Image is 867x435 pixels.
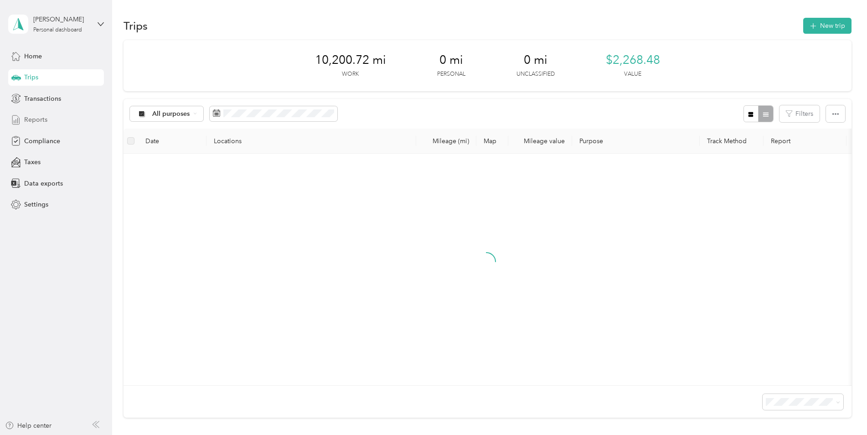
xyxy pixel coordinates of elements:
button: Help center [5,421,52,430]
th: Locations [206,129,416,154]
span: Data exports [24,179,63,188]
iframe: Everlance-gr Chat Button Frame [816,384,867,435]
th: Mileage value [508,129,572,154]
span: Home [24,52,42,61]
span: Settings [24,200,48,209]
span: $2,268.48 [606,53,660,67]
p: Value [624,70,641,78]
span: Taxes [24,157,41,167]
p: Work [342,70,359,78]
div: Personal dashboard [33,27,82,33]
span: 10,200.72 mi [315,53,386,67]
th: Date [138,129,206,154]
p: Personal [437,70,465,78]
th: Report [764,129,846,154]
span: Trips [24,72,38,82]
p: Unclassified [516,70,555,78]
span: 0 mi [524,53,547,67]
div: [PERSON_NAME] [33,15,90,24]
th: Mileage (mi) [416,129,476,154]
span: Reports [24,115,47,124]
span: All purposes [152,111,190,117]
th: Map [476,129,508,154]
span: Compliance [24,136,60,146]
button: New trip [803,18,852,34]
th: Track Method [700,129,764,154]
th: Purpose [572,129,700,154]
button: Filters [779,105,820,122]
span: Transactions [24,94,61,104]
h1: Trips [124,21,148,31]
span: 0 mi [439,53,463,67]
